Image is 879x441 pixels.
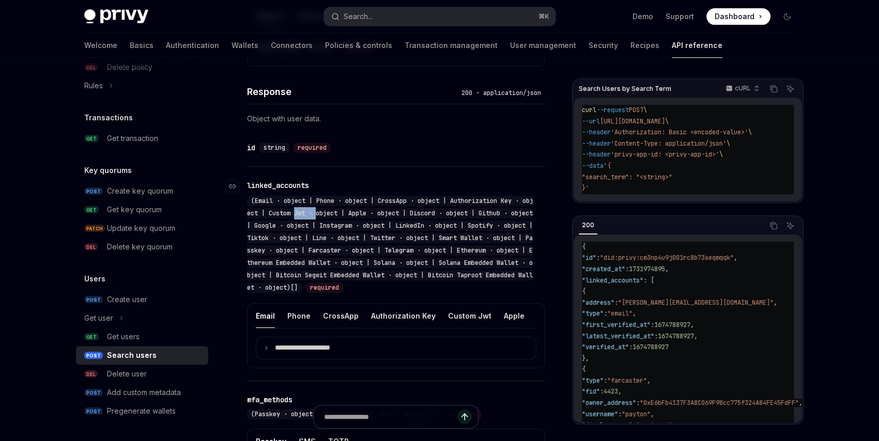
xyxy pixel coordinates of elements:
[604,309,607,318] span: :
[607,309,633,318] span: "email"
[582,150,611,159] span: --header
[84,112,133,124] h5: Transactions
[76,182,208,200] a: POSTCreate key quorum
[84,389,103,397] span: POST
[84,135,99,143] span: GET
[457,409,472,424] button: Send message
[633,343,669,351] span: 1674788927
[107,405,176,417] div: Pregenerate wallets
[84,333,99,341] span: GET
[600,117,665,125] span: [URL][DOMAIN_NAME]
[405,33,498,58] a: Transaction management
[582,184,589,192] span: }'
[107,368,147,380] div: Delete user
[596,254,600,262] span: :
[666,11,694,22] a: Support
[582,139,611,148] span: --header
[630,33,659,58] a: Recipes
[735,84,751,92] p: cURL
[640,399,799,407] span: "0xE6bFb4137F3A8C069F98cc775f324A84FE45FdFF"
[84,187,103,195] span: POST
[84,407,103,415] span: POST
[629,343,633,351] span: :
[324,405,457,428] input: Ask a question...
[538,12,549,21] span: ⌘ K
[84,33,117,58] a: Welcome
[76,290,208,309] a: POSTCreate user
[84,312,113,324] div: Get user
[647,376,651,385] span: ,
[510,33,576,58] a: User management
[633,421,636,429] span: :
[582,243,585,251] span: {
[611,150,719,159] span: 'privy-app-id: <privy-app-id>'
[247,395,292,405] div: mfa_methods
[618,298,774,307] span: "[PERSON_NAME][EMAIL_ADDRESS][DOMAIN_NAME]"
[166,33,219,58] a: Authentication
[579,219,597,231] div: 200
[582,399,636,407] span: "owner_address"
[264,144,285,152] span: string
[582,321,651,329] span: "first_verified_at"
[306,282,343,293] div: required
[84,273,105,285] h5: Users
[232,33,258,58] a: Wallets
[76,346,208,365] a: POSTSearch users
[107,349,157,361] div: Search users
[614,298,618,307] span: :
[715,11,754,22] span: Dashboard
[665,117,669,125] span: \
[84,206,99,214] span: GET
[582,287,585,295] span: {
[779,8,795,25] button: Toggle dark mode
[84,352,103,359] span: POST
[84,370,98,378] span: DEL
[582,376,604,385] span: "type"
[76,219,208,238] a: PATCHUpdate key quorum
[271,33,313,58] a: Connectors
[633,11,653,22] a: Demo
[76,200,208,219] a: GETGet key quorum
[643,106,647,114] span: \
[256,304,275,328] button: Email
[344,10,373,23] div: Search...
[734,254,737,262] span: ,
[727,139,730,148] span: \
[720,80,764,98] button: cURL
[582,309,604,318] span: "type"
[107,330,140,343] div: Get users
[84,296,103,304] span: POST
[504,304,525,328] button: Apple
[636,399,640,407] span: :
[76,383,208,402] a: POSTAdd custom metadata
[226,176,247,197] a: Navigate to header
[76,365,208,383] a: DELDelete user
[690,321,694,329] span: ,
[582,173,672,181] span: "search_term": "<string>"
[706,8,770,25] a: Dashboard
[783,82,797,96] button: Ask AI
[287,304,311,328] button: Phone
[371,304,436,328] button: Authorization Key
[107,203,162,216] div: Get key quorum
[582,162,604,170] span: --data
[76,76,208,95] button: Rules
[107,241,173,253] div: Delete key quorum
[604,387,618,396] span: 4423
[582,265,625,273] span: "created_at"
[294,143,331,153] div: required
[694,332,698,340] span: ,
[325,33,392,58] a: Policies & controls
[611,139,727,148] span: 'Content-Type: application/json'
[582,387,600,396] span: "fid"
[604,162,611,170] span: '{
[604,376,607,385] span: :
[582,117,600,125] span: --url
[582,365,585,373] span: {
[582,343,629,351] span: "verified_at"
[107,185,173,197] div: Create key quorum
[582,421,633,429] span: "display_name"
[582,332,654,340] span: "latest_verified_at"
[76,402,208,420] a: POSTPregenerate wallets
[596,106,629,114] span: --request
